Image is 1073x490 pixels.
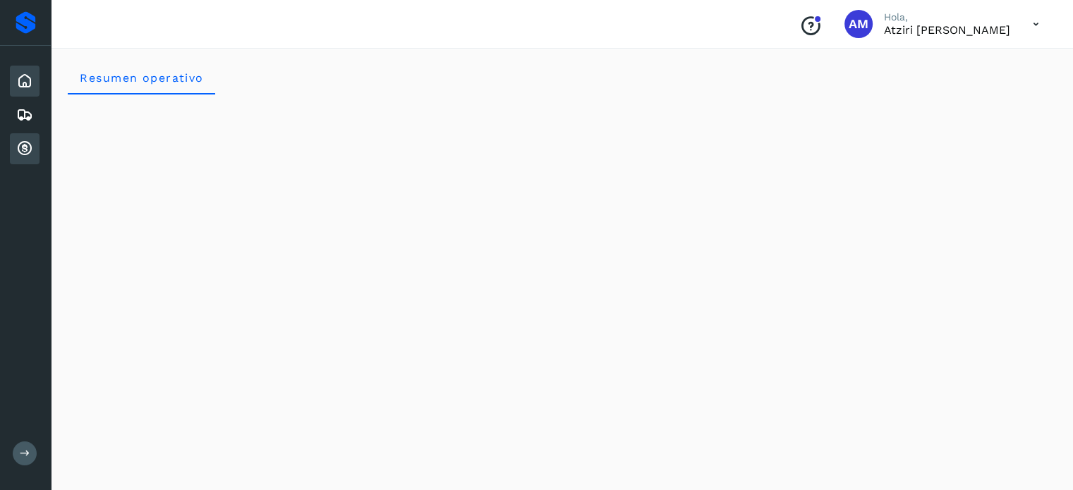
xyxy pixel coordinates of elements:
div: Cuentas por cobrar [10,133,40,164]
div: Embarques [10,99,40,130]
span: Resumen operativo [79,71,204,85]
p: Hola, [884,11,1010,23]
p: Atziri Mireya Rodriguez Arreola [884,23,1010,37]
div: Inicio [10,66,40,97]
